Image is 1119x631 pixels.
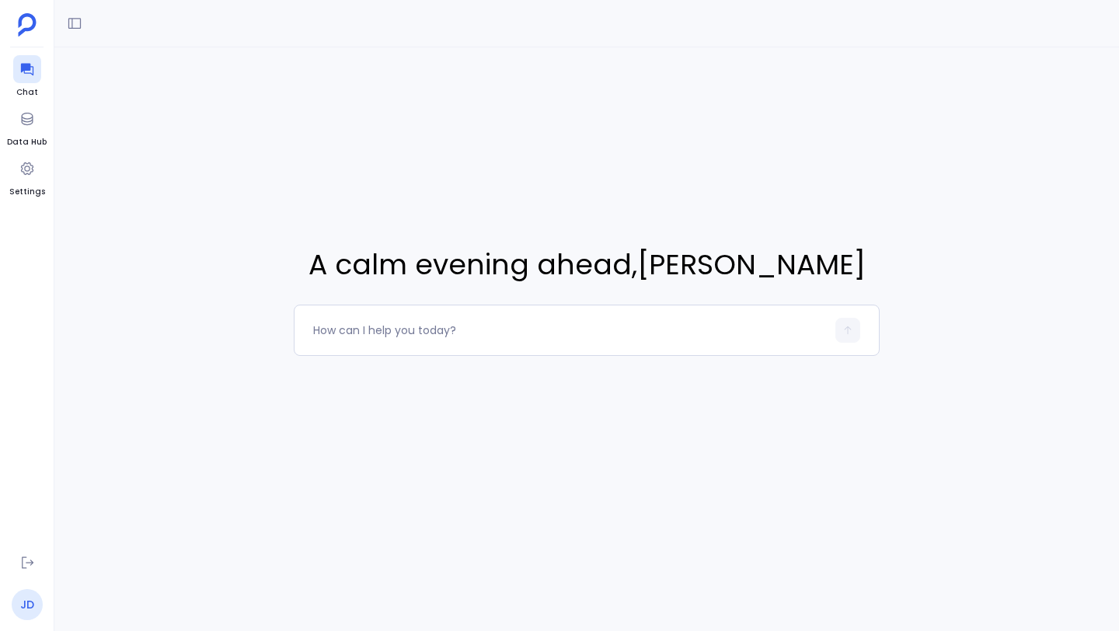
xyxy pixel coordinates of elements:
img: petavue logo [18,13,37,37]
a: Settings [9,155,45,198]
span: Settings [9,186,45,198]
a: Chat [13,55,41,99]
a: JD [12,589,43,620]
span: A calm evening ahead , [PERSON_NAME] [294,244,880,286]
a: Data Hub [7,105,47,148]
span: Data Hub [7,136,47,148]
span: Chat [13,86,41,99]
